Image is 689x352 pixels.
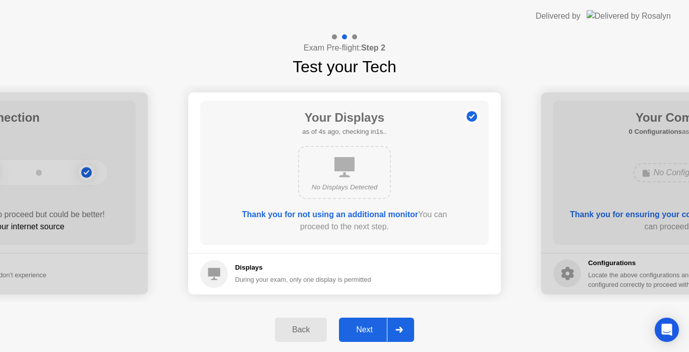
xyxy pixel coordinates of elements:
[229,209,460,233] div: You can proceed to the next step.
[302,127,386,137] h5: as of 4s ago, checking in1s..
[536,10,581,22] div: Delivered by
[342,325,387,334] div: Next
[655,318,679,342] div: Open Intercom Messenger
[275,318,327,342] button: Back
[304,42,385,54] h4: Exam Pre-flight:
[361,43,385,52] b: Step 2
[235,275,371,284] div: During your exam, only one display is permitted
[307,182,382,192] div: No Displays Detected
[278,325,324,334] div: Back
[235,263,371,273] h5: Displays
[339,318,414,342] button: Next
[302,109,386,127] h1: Your Displays
[587,10,671,22] img: Delivered by Rosalyn
[293,55,396,79] h1: Test your Tech
[242,210,418,219] b: Thank you for not using an additional monitor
